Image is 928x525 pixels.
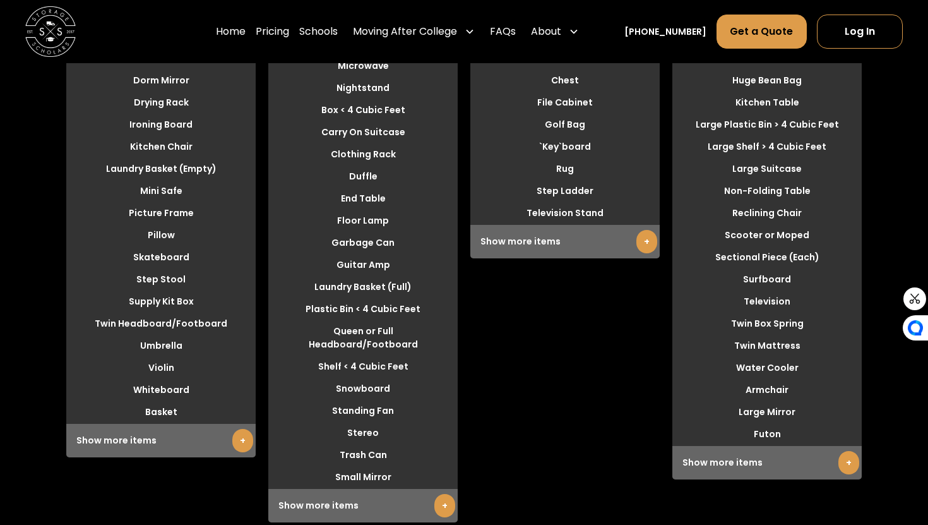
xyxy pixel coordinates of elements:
[268,379,458,399] li: Snowboard
[672,115,862,135] li: Large Plastic Bin > 4 Cubic Feet
[531,24,561,39] div: About
[256,14,289,49] a: Pricing
[470,71,660,90] li: Chest
[470,159,660,179] li: Rug
[672,248,862,267] li: Sectional Piece (Each)
[66,336,256,356] li: Umbrella
[268,78,458,98] li: Nightstand
[268,56,458,76] li: Microwave
[268,189,458,208] li: End Table
[838,451,859,474] a: +
[299,14,338,49] a: Schools
[268,100,458,120] li: Box < 4 Cubic Feet
[66,93,256,112] li: Drying Rack
[268,255,458,275] li: Guitar Amp
[672,425,862,444] li: Futon
[66,226,256,245] li: Pillow
[66,137,256,157] li: Kitchen Chair
[268,401,458,421] li: Standing Fan
[672,402,862,422] li: Large Mirror
[672,159,862,179] li: Large Suitcase
[470,225,660,258] div: Show more items
[268,123,458,142] li: Carry On Suitcase
[66,203,256,223] li: Picture Frame
[672,314,862,334] li: Twin Box Spring
[268,468,458,487] li: Small Mirror
[268,277,458,297] li: Laundry Basket (Full)
[817,15,903,49] a: Log In
[268,299,458,319] li: Plastic Bin < 4 Cubic Feet
[25,6,76,57] img: Storage Scholars main logo
[672,380,862,400] li: Armchair
[672,137,862,157] li: Large Shelf > 4 Cubic Feet
[268,445,458,465] li: Trash Can
[268,233,458,253] li: Garbage Can
[672,292,862,311] li: Television
[672,270,862,289] li: Surfboard
[66,71,256,90] li: Dorm Mirror
[66,358,256,378] li: Violin
[66,402,256,422] li: Basket
[66,270,256,289] li: Step Stool
[268,211,458,231] li: Floor Lamp
[268,322,458,354] li: Queen or Full Headboard/Footboard
[470,137,660,157] li: `Key`board
[232,429,253,452] a: +
[268,357,458,377] li: Shelf < 4 Cubic Feet
[66,181,256,201] li: Mini Safe
[672,226,862,245] li: Scooter or Moped
[268,167,458,186] li: Duffle
[353,24,457,39] div: Moving After College
[434,494,455,517] a: +
[66,292,256,311] li: Supply Kit Box
[268,489,458,522] div: Show more items
[672,203,862,223] li: Reclining Chair
[66,248,256,267] li: Skateboard
[66,380,256,400] li: Whiteboard
[66,314,256,334] li: Twin Headboard/Footboard
[636,230,657,253] a: +
[66,159,256,179] li: Laundry Basket (Empty)
[348,14,480,49] div: Moving After College
[672,71,862,90] li: Huge Bean Bag
[268,423,458,443] li: Stereo
[268,145,458,164] li: Clothing Rack
[470,93,660,112] li: File Cabinet
[526,14,584,49] div: About
[490,14,516,49] a: FAQs
[672,446,862,480] div: Show more items
[470,115,660,135] li: Golf Bag
[672,93,862,112] li: Kitchen Table
[66,115,256,135] li: Ironing Board
[672,358,862,378] li: Water Cooler
[216,14,246,49] a: Home
[470,181,660,201] li: Step Ladder
[672,336,862,356] li: Twin Mattress
[672,181,862,201] li: Non-Folding Table
[66,424,256,457] div: Show more items
[470,203,660,223] li: Television Stand
[624,25,706,39] a: [PHONE_NUMBER]
[717,15,806,49] a: Get a Quote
